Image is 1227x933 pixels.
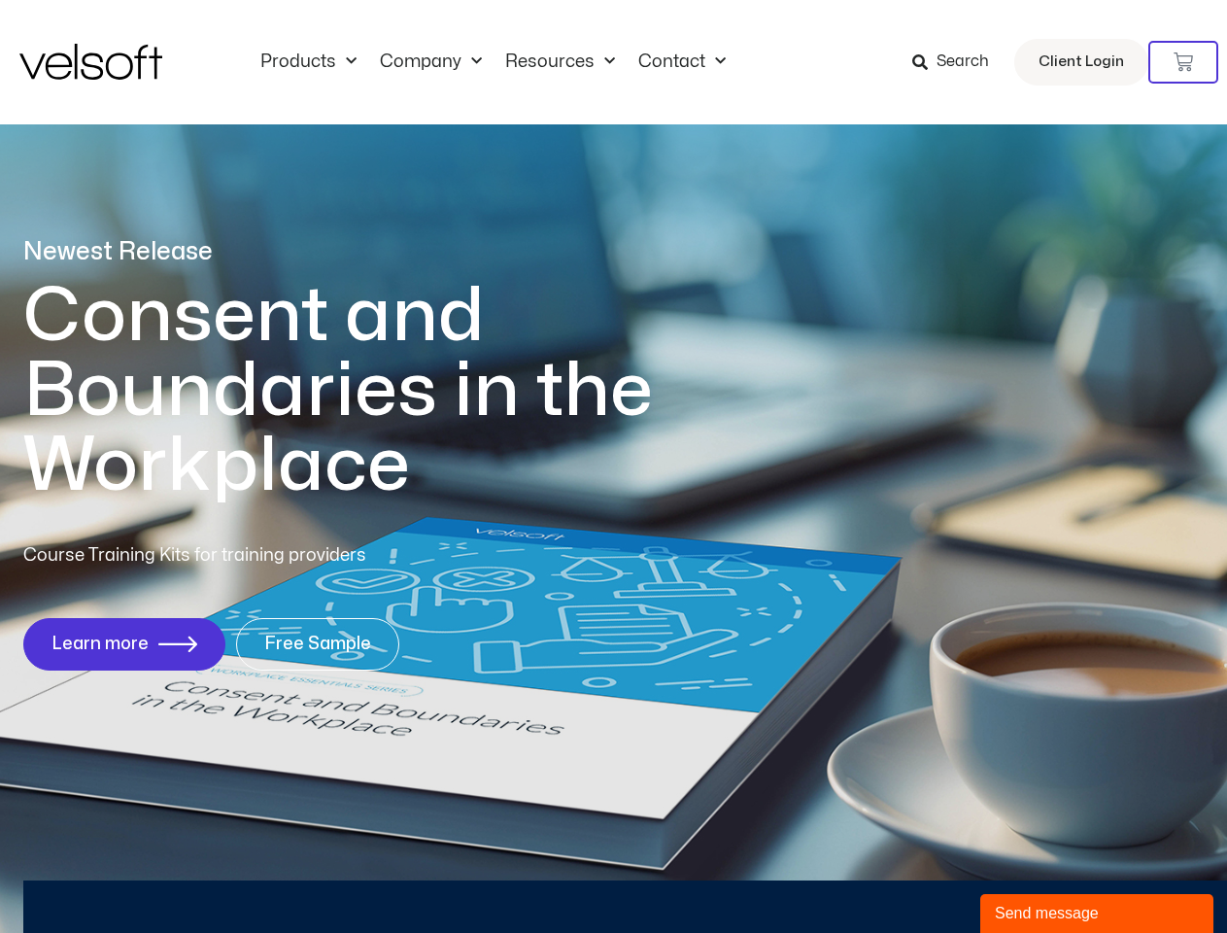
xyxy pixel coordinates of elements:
[23,618,225,671] a: Learn more
[51,635,149,654] span: Learn more
[23,542,507,570] p: Course Training Kits for training providers
[249,52,368,73] a: ProductsMenu Toggle
[1039,50,1124,75] span: Client Login
[23,279,733,503] h1: Consent and Boundaries in the Workplace
[494,52,627,73] a: ResourcesMenu Toggle
[249,52,737,73] nav: Menu
[19,44,162,80] img: Velsoft Training Materials
[937,50,989,75] span: Search
[627,52,737,73] a: ContactMenu Toggle
[368,52,494,73] a: CompanyMenu Toggle
[980,890,1217,933] iframe: chat widget
[236,618,399,671] a: Free Sample
[23,235,733,269] p: Newest Release
[264,635,371,654] span: Free Sample
[912,46,1003,79] a: Search
[1014,39,1148,86] a: Client Login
